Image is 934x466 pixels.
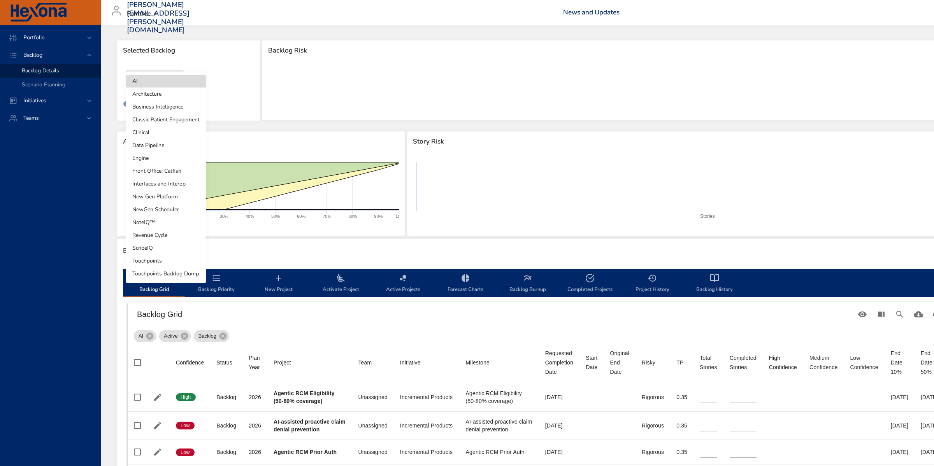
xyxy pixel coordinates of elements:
li: NewGen Scheduler [126,203,206,216]
li: ScribeIQ [126,242,206,254]
li: Data Pipeline [126,139,206,152]
li: Classic Patient Engagement [126,113,206,126]
li: Revenue Cycle [126,229,206,242]
li: Front Office: Catfish [126,165,206,177]
li: Architecture [126,88,206,100]
li: New Gen Platform [126,190,206,203]
li: NoteIQ™ [126,216,206,229]
li: Clinical [126,126,206,139]
li: Touchpoints [126,254,206,267]
li: Touchpoints Backlog Dump [126,267,206,280]
li: Interfaces and Interop [126,177,206,190]
li: AI [126,75,206,88]
li: Engine [126,152,206,165]
li: Business Intelligence [126,100,206,113]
